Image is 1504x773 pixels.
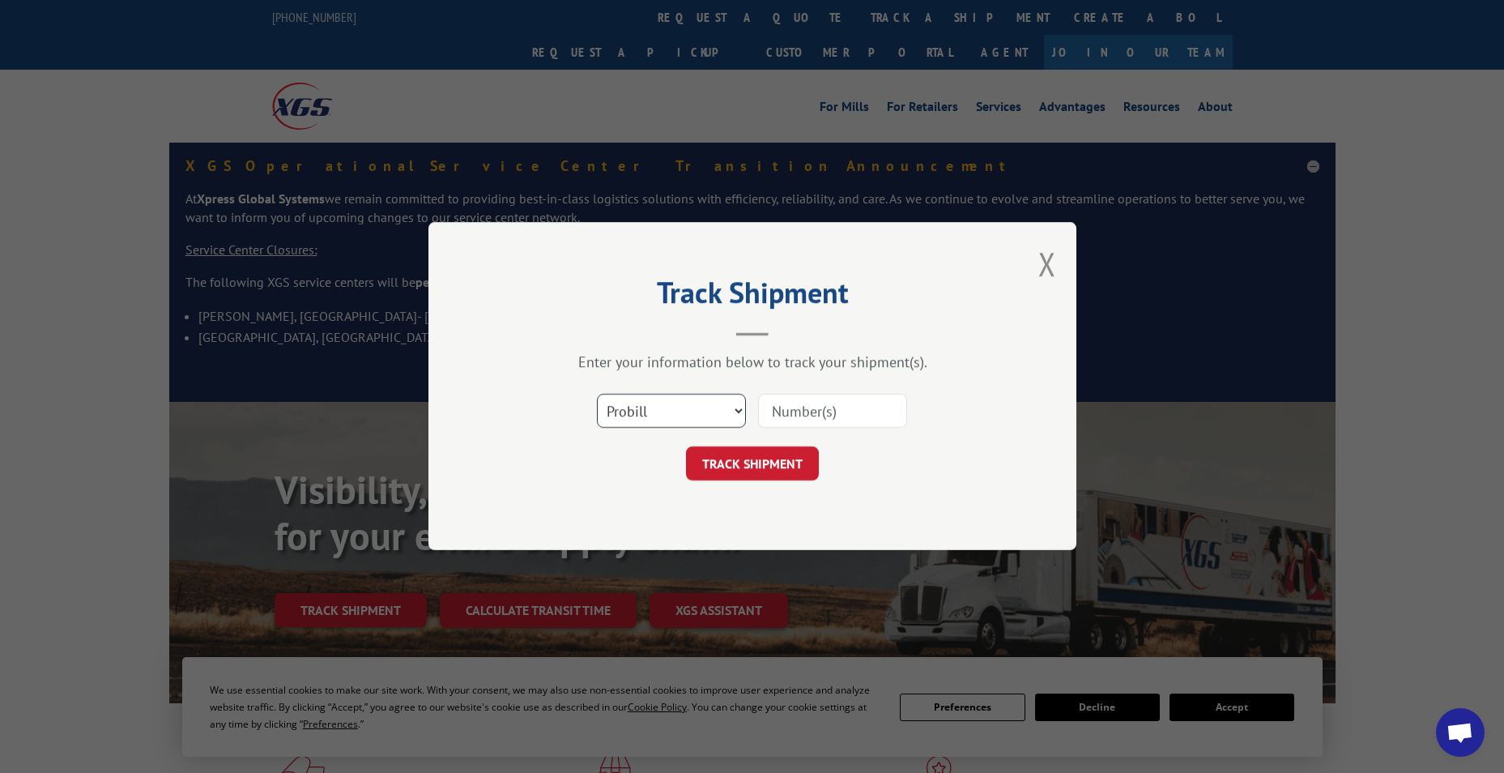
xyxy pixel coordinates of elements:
div: Enter your information below to track your shipment(s). [509,353,995,372]
h2: Track Shipment [509,281,995,312]
button: TRACK SHIPMENT [686,447,819,481]
input: Number(s) [758,395,907,429]
a: Open chat [1436,708,1485,757]
button: Close modal [1038,242,1056,285]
